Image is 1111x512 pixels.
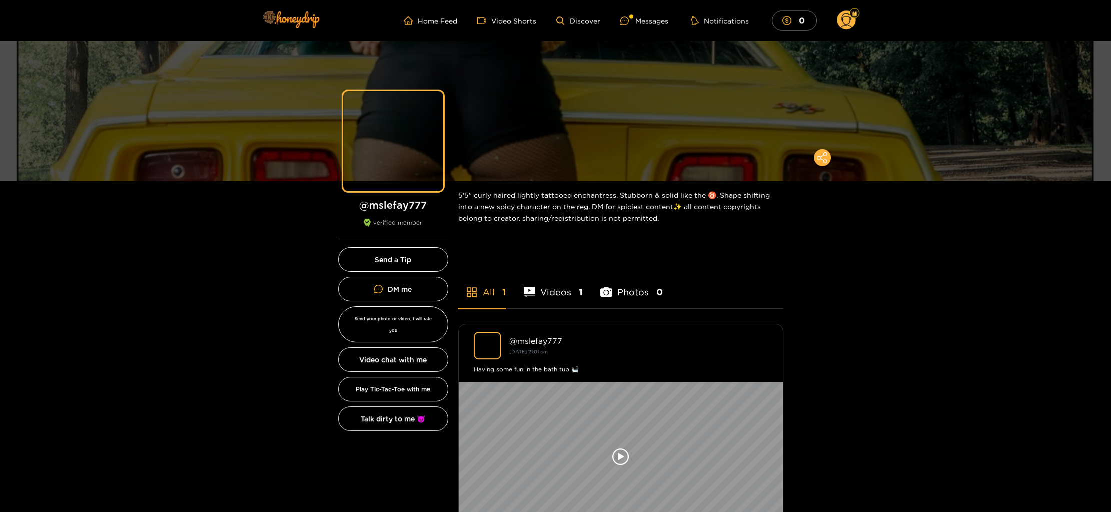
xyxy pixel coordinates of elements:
img: mslefay777 [474,332,501,359]
span: 1 [579,286,583,298]
a: DM me [338,277,448,301]
li: All [458,263,506,308]
span: appstore [466,286,478,298]
li: Videos [524,263,583,308]
button: Notifications [688,16,752,26]
div: 5'5" curly haired lightly tattooed enchantress. Stubborn & solid like the ♉️. Shape shifting into... [458,181,783,232]
div: @ mslefay777 [509,336,768,345]
div: Messages [620,15,668,27]
li: Photos [600,263,663,308]
button: Send a Tip [338,247,448,272]
a: Video Shorts [477,16,536,25]
span: 0 [656,286,663,298]
mark: 0 [797,15,806,26]
span: 1 [502,286,506,298]
img: Fan Level [851,11,857,17]
div: verified member [338,219,448,237]
span: home [404,16,418,25]
span: dollar [782,16,796,25]
a: Discover [556,17,600,25]
button: Send your photo or video, I will rate you [338,306,448,342]
button: Video chat with me [338,347,448,372]
button: Talk dirty to me 😈 [338,406,448,431]
span: video-camera [477,16,491,25]
small: [DATE] 21:01 pm [509,349,548,354]
a: Home Feed [404,16,457,25]
div: Having some fun in the bath tub 🛀🏽 [474,364,768,374]
h1: @ mslefay777 [338,199,448,211]
button: 0 [772,11,817,30]
button: Play Tic-Tac-Toe with me [338,377,448,401]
